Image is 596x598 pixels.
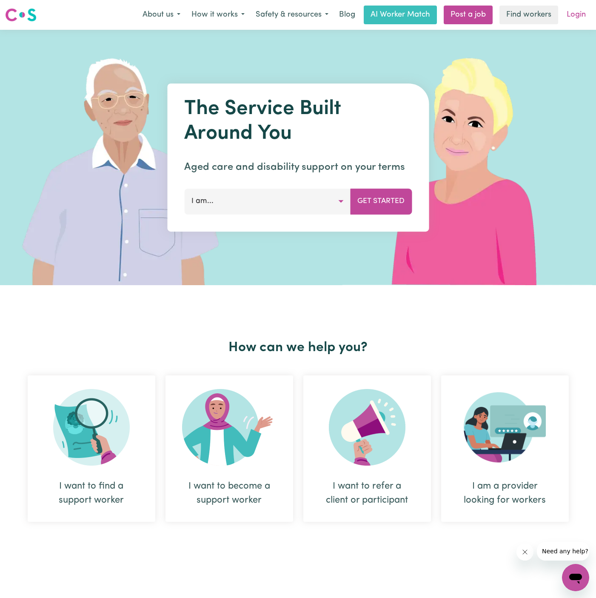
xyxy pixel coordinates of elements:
[184,189,351,214] button: I am...
[5,5,37,25] a: Careseekers logo
[324,479,411,507] div: I want to refer a client or participant
[537,542,589,561] iframe: Message from company
[250,6,334,24] button: Safety & resources
[329,389,405,466] img: Refer
[441,375,569,522] div: I am a provider looking for workers
[53,389,130,466] img: Search
[182,389,277,466] img: Become Worker
[23,340,574,356] h2: How can we help you?
[444,6,493,24] a: Post a job
[462,479,548,507] div: I am a provider looking for workers
[562,6,591,24] a: Login
[516,544,533,561] iframe: Close message
[334,6,360,24] a: Blog
[137,6,186,24] button: About us
[350,189,412,214] button: Get Started
[184,160,412,175] p: Aged care and disability support on your terms
[562,564,589,591] iframe: Button to launch messaging window
[364,6,437,24] a: AI Worker Match
[28,375,155,522] div: I want to find a support worker
[5,7,37,23] img: Careseekers logo
[303,375,431,522] div: I want to refer a client or participant
[464,389,546,466] img: Provider
[184,97,412,146] h1: The Service Built Around You
[186,6,250,24] button: How it works
[48,479,135,507] div: I want to find a support worker
[186,479,273,507] div: I want to become a support worker
[499,6,558,24] a: Find workers
[165,375,293,522] div: I want to become a support worker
